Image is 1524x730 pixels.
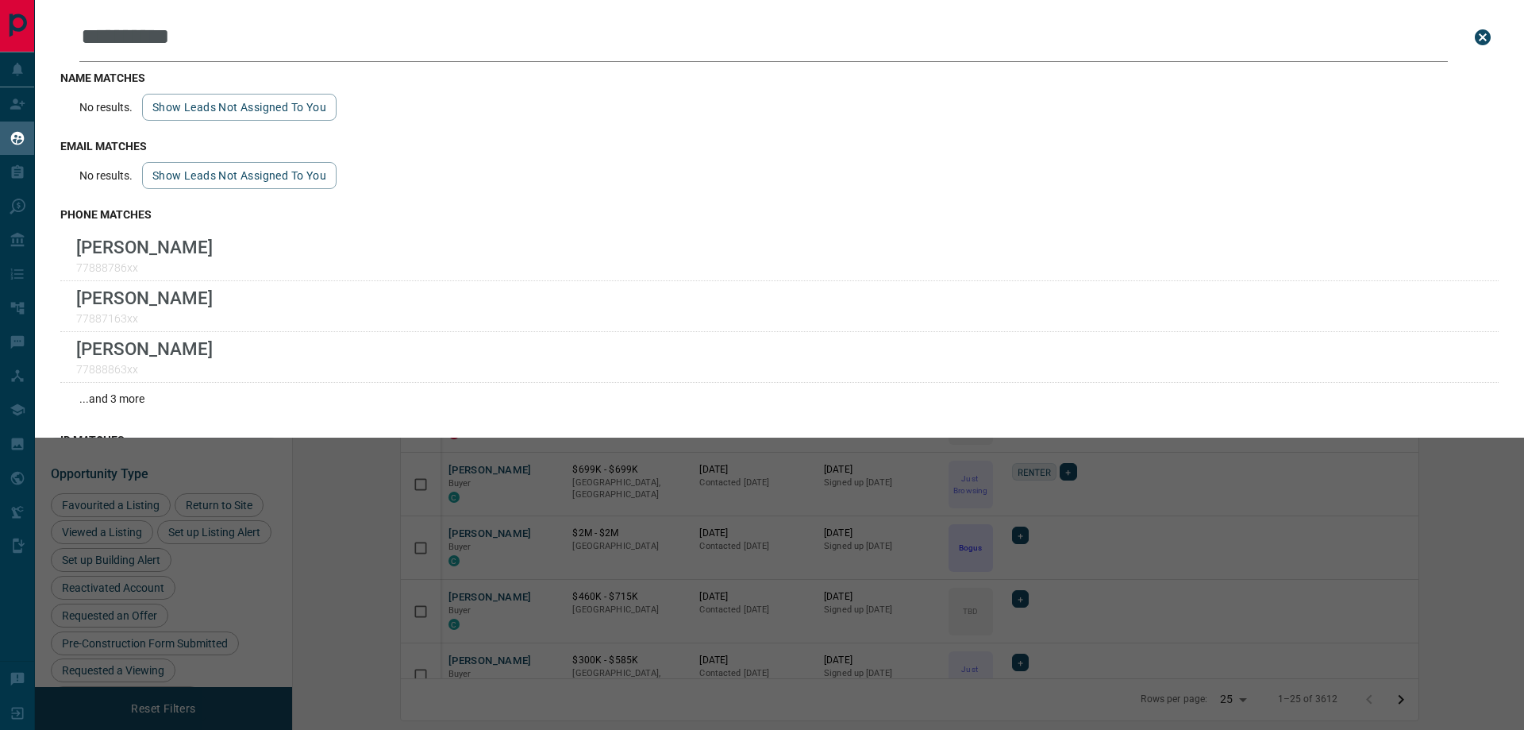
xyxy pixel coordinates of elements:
[1467,21,1499,53] button: close search bar
[76,312,213,325] p: 77887163xx
[76,288,213,308] p: [PERSON_NAME]
[76,261,213,274] p: 77888786xx
[60,140,1499,153] h3: email matches
[60,208,1499,221] h3: phone matches
[60,71,1499,84] h3: name matches
[76,338,213,359] p: [PERSON_NAME]
[79,169,133,182] p: No results.
[60,434,1499,446] h3: id matches
[142,94,337,121] button: show leads not assigned to you
[76,363,213,376] p: 77888863xx
[142,162,337,189] button: show leads not assigned to you
[76,237,213,257] p: [PERSON_NAME]
[79,101,133,114] p: No results.
[60,383,1499,415] div: ...and 3 more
